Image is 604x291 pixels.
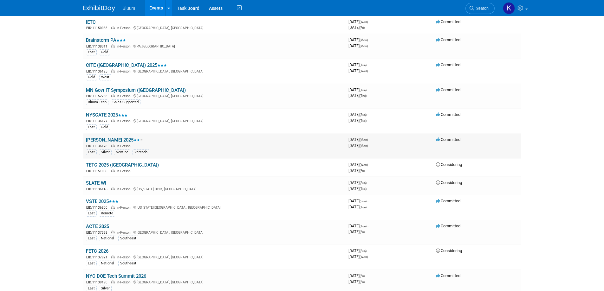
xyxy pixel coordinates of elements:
[348,19,370,24] span: [DATE]
[86,236,97,241] div: East
[86,211,97,216] div: East
[99,211,115,216] div: Remote
[86,137,143,143] a: [PERSON_NAME] 2025
[360,187,367,191] span: (Tue)
[360,88,367,92] span: (Tue)
[116,69,133,73] span: In-Person
[348,180,368,185] span: [DATE]
[369,37,370,42] span: -
[348,118,367,123] span: [DATE]
[86,169,110,173] span: EID: 11151050
[366,273,367,278] span: -
[99,261,116,266] div: National
[86,199,118,204] a: VSTE 2025
[360,225,367,228] span: (Tue)
[348,279,365,284] span: [DATE]
[360,138,368,142] span: (Mon)
[111,26,115,29] img: In-Person Event
[436,199,460,203] span: Committed
[369,162,370,167] span: -
[465,3,495,14] a: Search
[86,279,343,285] div: [GEOGRAPHIC_DATA], [GEOGRAPHIC_DATA]
[360,144,368,148] span: (Mon)
[348,224,368,228] span: [DATE]
[367,180,368,185] span: -
[86,112,127,118] a: NYSCATE 2025
[86,25,343,30] div: [GEOGRAPHIC_DATA], [GEOGRAPHIC_DATA]
[111,94,115,97] img: In-Person Event
[116,255,133,259] span: In-Person
[436,224,460,228] span: Committed
[348,273,367,278] span: [DATE]
[360,169,365,173] span: (Fri)
[111,206,115,209] img: In-Person Event
[86,93,343,98] div: [GEOGRAPHIC_DATA], [GEOGRAPHIC_DATA]
[86,224,109,229] a: ACTE 2025
[111,99,140,105] div: Sales Supported
[348,62,368,67] span: [DATE]
[86,187,110,191] span: EID: 11136145
[86,19,96,25] a: IETC
[116,94,133,98] span: In-Person
[86,49,97,55] div: East
[367,112,368,117] span: -
[86,261,97,266] div: East
[360,63,367,67] span: (Tue)
[436,248,462,253] span: Considering
[436,137,460,142] span: Committed
[348,199,368,203] span: [DATE]
[360,113,367,117] span: (Sun)
[348,68,368,73] span: [DATE]
[348,93,367,98] span: [DATE]
[111,187,115,190] img: In-Person Event
[86,68,343,74] div: [GEOGRAPHIC_DATA], [GEOGRAPHIC_DATA]
[86,256,110,259] span: EID: 11137921
[348,37,370,42] span: [DATE]
[360,199,367,203] span: (Sun)
[116,206,133,210] span: In-Person
[123,6,135,11] span: Bluum
[86,149,97,155] div: East
[111,280,115,283] img: In-Person Event
[348,43,368,48] span: [DATE]
[86,99,108,105] div: Bluum Tech
[348,168,365,173] span: [DATE]
[111,119,115,122] img: In-Person Event
[86,124,97,130] div: East
[86,180,106,186] a: SLATE WI
[118,236,138,241] div: Southeast
[86,144,110,148] span: EID: 11136128
[86,119,110,123] span: EID: 11136127
[86,118,343,123] div: [GEOGRAPHIC_DATA], [GEOGRAPHIC_DATA]
[116,169,133,173] span: In-Person
[360,20,368,24] span: (Wed)
[436,273,460,278] span: Committed
[348,186,367,191] span: [DATE]
[116,187,133,191] span: In-Person
[360,230,365,234] span: (Fri)
[86,254,343,260] div: [GEOGRAPHIC_DATA], [GEOGRAPHIC_DATA]
[111,169,115,172] img: In-Person Event
[86,70,110,73] span: EID: 11136125
[436,62,460,67] span: Committed
[111,231,115,234] img: In-Person Event
[116,119,133,123] span: In-Person
[348,87,368,92] span: [DATE]
[360,38,368,42] span: (Mon)
[348,112,368,117] span: [DATE]
[367,87,368,92] span: -
[118,261,138,266] div: Southeast
[133,149,149,155] div: Vercada
[86,74,97,80] div: Gold
[348,162,370,167] span: [DATE]
[348,229,365,234] span: [DATE]
[367,248,368,253] span: -
[348,143,368,148] span: [DATE]
[360,69,368,73] span: (Wed)
[474,6,489,11] span: Search
[116,26,133,30] span: In-Person
[86,37,126,43] a: Brainstorm PA
[360,255,368,259] span: (Wed)
[367,199,368,203] span: -
[348,248,368,253] span: [DATE]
